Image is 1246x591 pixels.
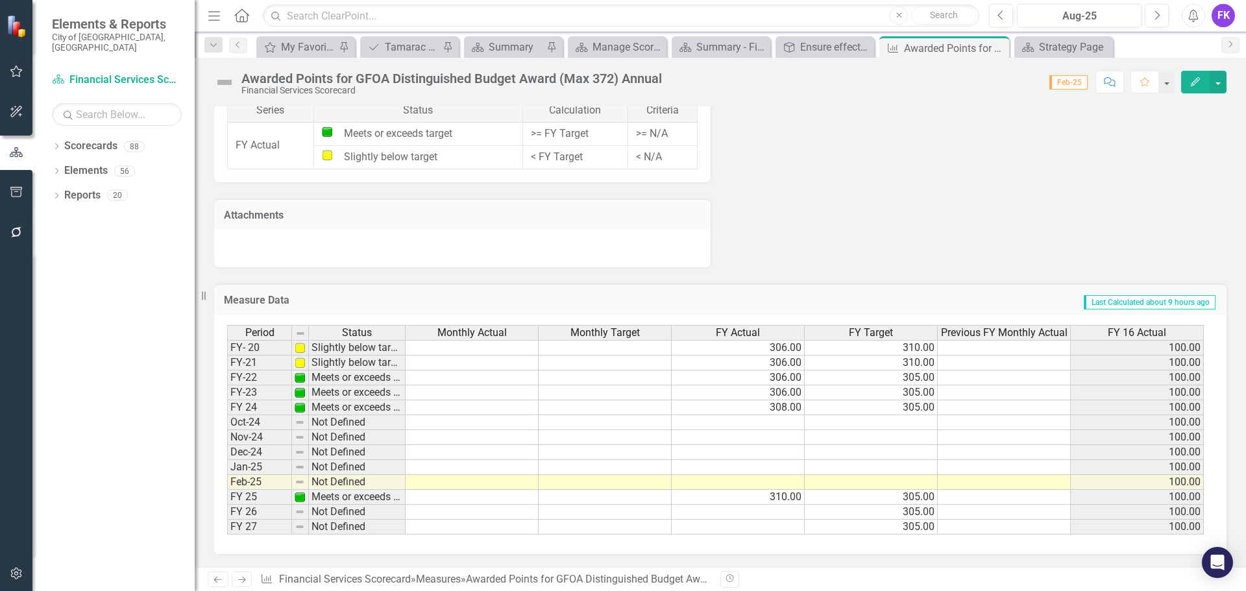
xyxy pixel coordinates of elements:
[672,340,805,356] td: 306.00
[467,39,543,55] a: Summary
[805,385,938,400] td: 305.00
[628,99,698,123] th: Criteria
[1071,505,1204,520] td: 100.00
[800,39,871,55] div: Ensure effective and efficient operations by utilizing the best budget management practices
[64,188,101,203] a: Reports
[805,400,938,415] td: 305.00
[228,123,314,169] td: FY Actual
[227,356,292,370] td: FY-21
[309,370,406,385] td: Meets or exceeds target
[227,415,292,430] td: Oct-24
[1018,39,1110,55] a: Strategy Page
[716,327,760,339] span: FY Actual
[628,123,698,146] td: >= N/A
[64,139,117,154] a: Scorecards
[805,490,938,505] td: 305.00
[466,573,800,585] div: Awarded Points for GFOA Distinguished Budget Award (Max 372) Annual
[313,99,522,123] th: Status
[904,40,1006,56] div: Awarded Points for GFOA Distinguished Budget Award (Max 372) Annual
[1049,75,1088,90] span: Feb-25
[672,385,805,400] td: 306.00
[224,210,701,221] h3: Attachments
[322,127,515,141] div: Meets or exceeds target
[124,141,145,152] div: 88
[6,15,29,38] img: ClearPoint Strategy
[295,432,305,442] img: 8DAGhfEEPCf229AAAAAElFTkSuQmCC
[522,145,628,169] td: < FY Target
[227,490,292,505] td: FY 25
[322,127,332,137] img: Meets or exceeds target
[675,39,767,55] a: Summary - Financial Services Administration (1501)
[295,387,305,398] img: 1UOPjbPZzarJnojPNnPdqcrKqsyubKg2UwelywlROmNPl+gdMW9Kb8ri8GgAAAABJRU5ErkJggg==
[295,447,305,457] img: 8DAGhfEEPCf229AAAAAElFTkSuQmCC
[1108,327,1166,339] span: FY 16 Actual
[1071,520,1204,535] td: 100.00
[1071,340,1204,356] td: 100.00
[309,385,406,400] td: Meets or exceeds target
[628,145,698,169] td: < N/A
[107,190,128,201] div: 20
[295,477,305,487] img: 8DAGhfEEPCf229AAAAAElFTkSuQmCC
[437,327,507,339] span: Monthly Actual
[227,400,292,415] td: FY 24
[672,400,805,415] td: 308.00
[363,39,439,55] a: Tamarac 2040 Strategic Plan - Departmental Action Plan
[309,490,406,505] td: Meets or exceeds target
[52,16,182,32] span: Elements & Reports
[1071,475,1204,490] td: 100.00
[295,417,305,428] img: 8DAGhfEEPCf229AAAAAElFTkSuQmCC
[227,505,292,520] td: FY 26
[309,460,406,475] td: Not Defined
[1212,4,1235,27] div: FK
[805,505,938,520] td: 305.00
[941,327,1068,339] span: Previous FY Monthly Actual
[309,505,406,520] td: Not Defined
[522,123,628,146] td: >= FY Target
[263,5,979,27] input: Search ClearPoint...
[309,400,406,415] td: Meets or exceeds target
[241,86,662,95] div: Financial Services Scorecard
[1039,39,1110,55] div: Strategy Page
[227,385,292,400] td: FY-23
[309,445,406,460] td: Not Defined
[295,522,305,532] img: 8DAGhfEEPCf229AAAAAElFTkSuQmCC
[342,327,372,339] span: Status
[805,340,938,356] td: 310.00
[1071,356,1204,370] td: 100.00
[260,39,336,55] a: My Favorites
[227,340,292,356] td: FY- 20
[295,507,305,517] img: 8DAGhfEEPCf229AAAAAElFTkSuQmCC
[1071,445,1204,460] td: 100.00
[805,520,938,535] td: 305.00
[227,475,292,490] td: Feb-25
[571,39,663,55] a: Manage Scorecards
[227,445,292,460] td: Dec-24
[322,150,515,165] div: Slightly below target
[52,103,182,126] input: Search Below...
[114,165,135,176] div: 56
[805,356,938,370] td: 310.00
[1071,400,1204,415] td: 100.00
[260,572,711,587] div: » »
[245,327,275,339] span: Period
[672,356,805,370] td: 306.00
[1084,295,1215,309] span: Last Calculated about 9 hours ago
[930,10,958,20] span: Search
[779,39,871,55] a: Ensure effective and efficient operations by utilizing the best budget management practices
[295,462,305,472] img: 8DAGhfEEPCf229AAAAAElFTkSuQmCC
[672,370,805,385] td: 306.00
[214,72,235,93] img: Not Defined
[1071,385,1204,400] td: 100.00
[295,372,305,383] img: 1UOPjbPZzarJnojPNnPdqcrKqsyubKg2UwelywlROmNPl+gdMW9Kb8ri8GgAAAABJRU5ErkJggg==
[1202,547,1233,578] div: Open Intercom Messenger
[227,430,292,445] td: Nov-24
[224,295,552,306] h3: Measure Data
[1071,415,1204,430] td: 100.00
[227,370,292,385] td: FY-22
[322,150,332,160] img: Slightly below target
[309,356,406,370] td: Slightly below target
[911,6,976,25] button: Search
[295,492,305,502] img: 1UOPjbPZzarJnojPNnPdqcrKqsyubKg2UwelywlROmNPl+gdMW9Kb8ri8GgAAAABJRU5ErkJggg==
[295,402,305,413] img: 1UOPjbPZzarJnojPNnPdqcrKqsyubKg2UwelywlROmNPl+gdMW9Kb8ri8GgAAAABJRU5ErkJggg==
[1017,4,1142,27] button: Aug-25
